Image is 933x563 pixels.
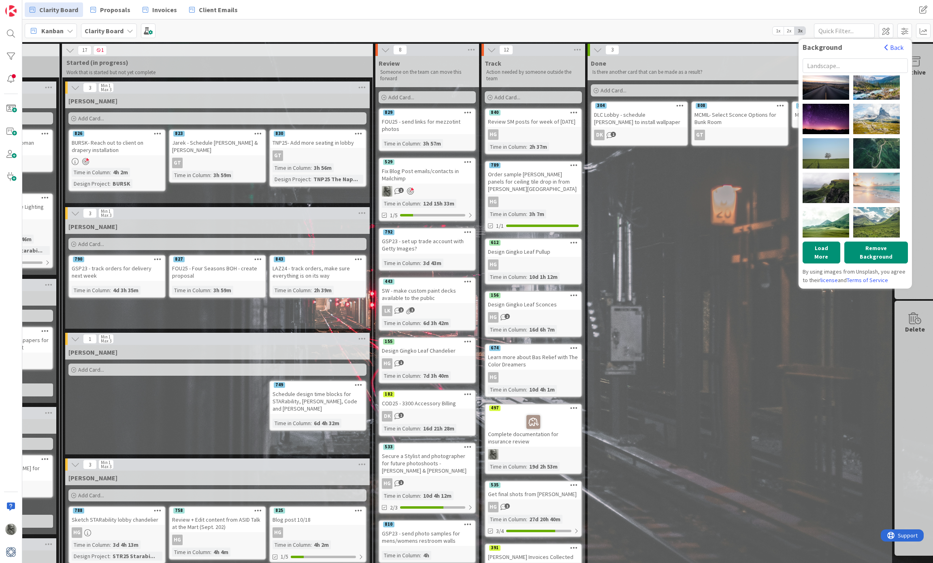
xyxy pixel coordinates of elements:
div: DLC Lobby - schedule [PERSON_NAME] to install wallpaper [592,109,687,127]
span: : [526,272,527,281]
div: 843 [270,256,366,263]
div: Design Project [72,179,109,188]
span: Kanban [41,26,64,36]
div: Time in Column [488,142,526,151]
span: 2 [505,314,510,319]
span: 3 [605,45,619,55]
div: Learn more about Bas Relief with The Color Dreamers [486,352,581,370]
span: : [526,515,527,524]
a: Client Emails [184,2,243,17]
input: Landscape... [803,58,908,73]
span: : [311,163,312,172]
span: Add Card... [78,240,104,248]
div: LK [379,306,475,316]
div: Time in Column [488,325,526,334]
a: Terms of Service [847,276,888,284]
div: Max 3 [101,213,111,217]
div: Time in Column [172,171,210,180]
div: DK [592,130,687,140]
span: : [110,286,111,295]
div: 789 [489,163,501,168]
span: Track [485,59,501,67]
span: 1x [773,27,784,35]
div: 10d 4h 12m [421,491,454,500]
div: 182 [379,391,475,398]
div: 788 [69,507,165,514]
div: Min 1 [101,335,111,339]
div: 823Jarek - Schedule [PERSON_NAME] & [PERSON_NAME] [170,130,265,155]
span: : [420,491,421,500]
span: Gina [68,97,117,105]
a: license [820,276,838,284]
div: Min 1 [101,83,111,88]
div: 827 [170,256,265,263]
div: HG [486,129,581,140]
span: : [310,175,311,184]
div: 182COD25 - 3300 Accessory Billing [379,391,475,409]
span: : [109,179,111,188]
div: By using images from Unsplash, you agree to their and [803,268,908,285]
div: Fix Blog Post emails/contacts in Mailchimp [379,166,475,184]
span: 3 [83,208,97,218]
div: GSP23 - send photo samples for mens/womens restroom walls [379,528,475,546]
div: Background [803,43,880,52]
div: 529 [383,159,394,165]
span: : [526,142,527,151]
b: Clarity Board [85,27,124,35]
div: 3h 57m [421,139,443,148]
p: Is there another card that can be made as a result? [592,69,887,75]
div: DK [379,411,475,422]
div: Time in Column [382,424,420,433]
div: Time in Column [488,462,526,471]
div: 612 [486,239,581,246]
div: Order sample [PERSON_NAME] panels for ceiling tile drop in from [PERSON_NAME][GEOGRAPHIC_DATA] [486,169,581,194]
div: 612Design Gingko Leaf Pullup [486,239,581,257]
input: Quick Filter... [814,24,875,38]
span: 2 [398,307,404,313]
div: Secure a Stylist and photographer for future photoshoots - [PERSON_NAME] & [PERSON_NAME] [379,451,475,476]
span: Invoices [152,5,177,15]
div: 790 [69,256,165,263]
div: 304 [595,103,607,109]
div: 789 [486,162,581,169]
a: Proposals [85,2,135,17]
div: 810 [379,521,475,528]
div: PA [379,186,475,197]
div: Archive [904,67,926,77]
span: : [210,286,211,295]
div: 831 [792,102,888,109]
div: 155 [379,338,475,345]
div: 12d 15h 33m [421,199,456,208]
span: : [110,168,111,177]
div: 3d 43m [421,259,443,268]
div: 10d 1h 12m [527,272,560,281]
div: SW - make custom paint decks available to the public [379,285,475,303]
span: 2/3 [390,503,398,512]
div: Design Gingko Leaf Chandelier [379,345,475,356]
div: Blog post 10/18 [270,514,366,525]
span: Add Card... [78,492,104,499]
button: Remove Background [844,242,908,263]
div: Max 3 [101,339,111,343]
div: 156 [489,293,501,298]
div: 829 [379,109,475,116]
div: GT [170,158,265,168]
div: 823 [170,130,265,137]
div: 533Secure a Stylist and photographer for future photoshoots - [PERSON_NAME] & [PERSON_NAME] [379,443,475,476]
span: : [311,419,312,428]
div: 6d 4h 32m [312,419,341,428]
span: : [420,259,421,268]
div: 758 [173,508,185,514]
div: 2h 37m [527,142,549,151]
span: 2x [784,27,795,35]
div: Review SM posts for week of [DATE] [486,116,581,127]
img: PA [382,186,392,197]
div: HG [488,372,498,383]
span: Lisa T. [68,223,117,231]
div: Time in Column [72,168,110,177]
div: 674Learn more about Bas Relief with The Color Dreamers [486,345,581,370]
div: 792GSP23 - set up trade account with Getty Images? [379,229,475,254]
div: GT [172,158,183,168]
div: 182 [383,392,394,397]
div: 808 [692,102,788,109]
